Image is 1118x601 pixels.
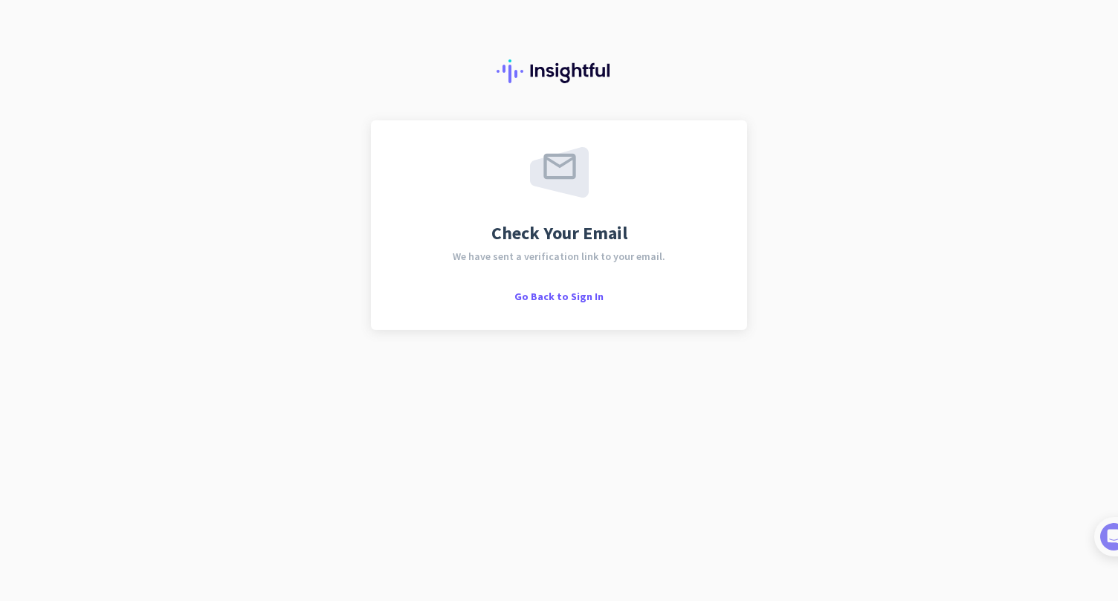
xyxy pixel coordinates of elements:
[530,147,589,198] img: email-sent
[514,290,604,303] span: Go Back to Sign In
[497,59,621,83] img: Insightful
[453,251,665,261] span: We have sent a verification link to your email.
[491,224,627,242] span: Check Your Email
